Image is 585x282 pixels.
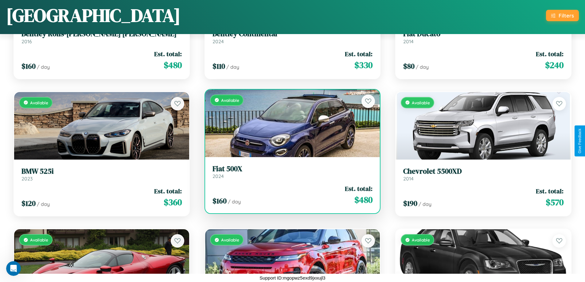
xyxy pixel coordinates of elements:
[546,196,564,208] span: $ 570
[213,38,224,44] span: 2024
[213,61,225,71] span: $ 110
[21,29,182,38] h3: Bentley Rolls-[PERSON_NAME] [PERSON_NAME]
[30,237,48,242] span: Available
[164,59,182,71] span: $ 480
[412,100,430,105] span: Available
[6,261,21,276] iframe: Intercom live chat
[354,194,372,206] span: $ 480
[213,196,227,206] span: $ 160
[545,59,564,71] span: $ 240
[164,196,182,208] span: $ 360
[403,38,414,44] span: 2014
[228,199,241,205] span: / day
[536,187,564,195] span: Est. total:
[403,29,564,44] a: Fiat Ducato2014
[154,49,182,58] span: Est. total:
[578,129,582,153] div: Give Feedback
[345,184,372,193] span: Est. total:
[226,64,239,70] span: / day
[21,38,32,44] span: 2016
[419,201,431,207] span: / day
[416,64,429,70] span: / day
[345,49,372,58] span: Est. total:
[536,49,564,58] span: Est. total:
[354,59,372,71] span: $ 330
[403,198,417,208] span: $ 190
[213,29,373,38] h3: Bentley Continental
[21,198,36,208] span: $ 120
[213,164,373,173] h3: Fiat 500X
[221,237,239,242] span: Available
[412,237,430,242] span: Available
[6,3,181,28] h1: [GEOGRAPHIC_DATA]
[37,64,50,70] span: / day
[213,173,224,179] span: 2024
[559,12,574,19] div: Filters
[21,176,33,182] span: 2023
[213,164,373,180] a: Fiat 500X2024
[546,10,579,21] button: Filters
[154,187,182,195] span: Est. total:
[21,167,182,182] a: BMW 525i2023
[403,167,564,182] a: Chevrolet 5500XD2014
[403,61,415,71] span: $ 80
[213,29,373,44] a: Bentley Continental2024
[403,29,564,38] h3: Fiat Ducato
[403,176,414,182] span: 2014
[21,167,182,176] h3: BMW 525i
[221,98,239,103] span: Available
[30,100,48,105] span: Available
[21,29,182,44] a: Bentley Rolls-[PERSON_NAME] [PERSON_NAME]2016
[403,167,564,176] h3: Chevrolet 5500XD
[21,61,36,71] span: $ 160
[259,274,325,282] p: Support ID: mgopwz5exd9jxxujl3
[37,201,50,207] span: / day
